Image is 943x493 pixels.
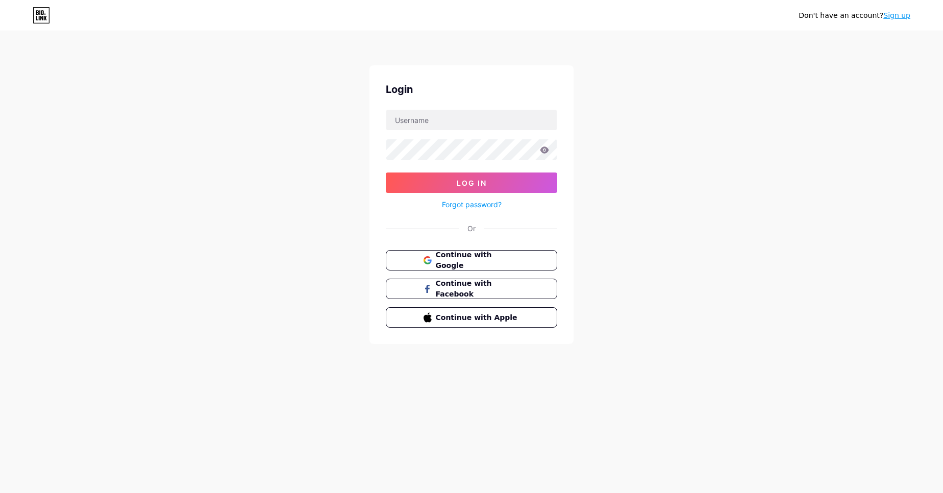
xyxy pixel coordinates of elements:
[386,110,557,130] input: Username
[457,179,487,187] span: Log In
[386,172,557,193] button: Log In
[436,312,520,323] span: Continue with Apple
[442,199,502,210] a: Forgot password?
[386,82,557,97] div: Login
[467,223,476,234] div: Or
[386,250,557,270] button: Continue with Google
[436,278,520,300] span: Continue with Facebook
[883,11,910,19] a: Sign up
[799,10,910,21] div: Don't have an account?
[386,307,557,328] button: Continue with Apple
[386,279,557,299] button: Continue with Facebook
[436,250,520,271] span: Continue with Google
